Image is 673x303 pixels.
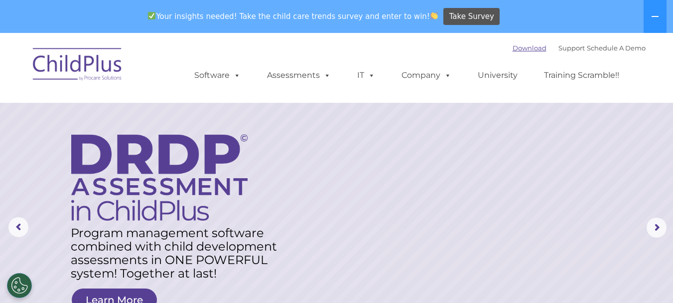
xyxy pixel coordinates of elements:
a: Training Scramble!! [534,65,629,85]
button: Cookies Settings [7,273,32,298]
rs-layer: Program management software combined with child development assessments in ONE POWERFUL system! T... [71,226,286,280]
a: IT [347,65,385,85]
a: Software [184,65,251,85]
span: Take Survey [449,8,494,25]
a: University [468,65,528,85]
img: ✅ [148,12,155,19]
span: Phone number [138,107,181,114]
font: | [513,44,646,52]
a: Company [392,65,461,85]
a: Take Survey [443,8,500,25]
span: Last name [138,66,169,73]
a: Download [513,44,546,52]
img: DRDP Assessment in ChildPlus [71,134,248,221]
span: Your insights needed! Take the child care trends survey and enter to win! [144,6,442,26]
img: ChildPlus by Procare Solutions [28,41,128,91]
a: Assessments [257,65,341,85]
a: Schedule A Demo [587,44,646,52]
a: Support [558,44,585,52]
img: 👏 [430,12,438,19]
